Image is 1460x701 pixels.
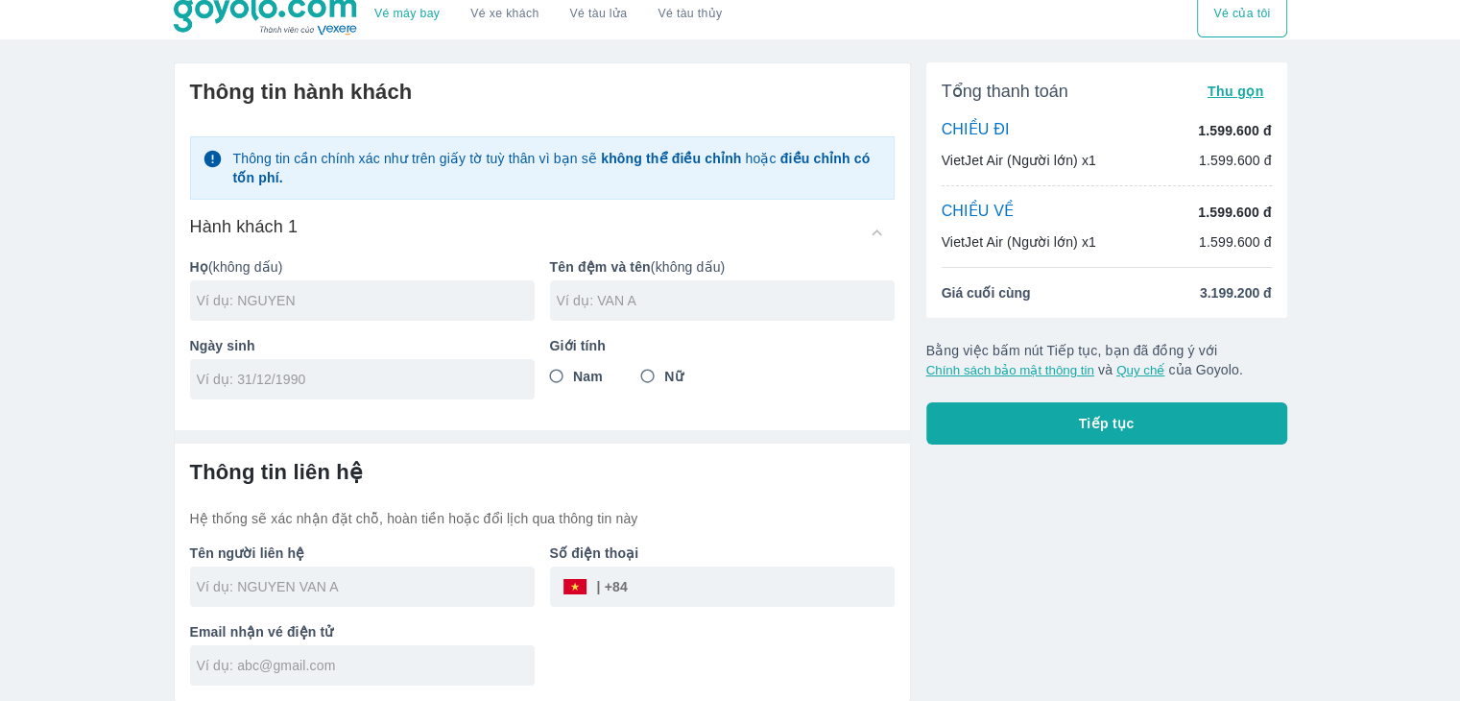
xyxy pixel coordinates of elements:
p: Hệ thống sẽ xác nhận đặt chỗ, hoàn tiền hoặc đổi lịch qua thông tin này [190,509,895,528]
input: Ví dụ: NGUYEN VAN A [197,577,535,596]
b: Tên người liên hệ [190,545,305,561]
h6: Thông tin liên hệ [190,459,895,486]
input: Ví dụ: NGUYEN [197,291,535,310]
input: Ví dụ: abc@gmail.com [197,656,535,675]
p: VietJet Air (Người lớn) x1 [942,232,1096,252]
h6: Thông tin hành khách [190,79,895,106]
p: 1.599.600 đ [1198,203,1271,222]
p: Bằng việc bấm nút Tiếp tục, bạn đã đồng ý với và của Goyolo. [926,341,1287,379]
span: Thu gọn [1208,84,1264,99]
span: Giá cuối cùng [942,283,1031,302]
p: 1.599.600 đ [1199,151,1272,170]
span: 3.199.200 đ [1200,283,1272,302]
button: Thu gọn [1200,78,1272,105]
p: (không dấu) [550,257,895,277]
button: Chính sách bảo mật thông tin [926,363,1094,377]
a: Vé xe khách [470,7,539,21]
p: Ngày sinh [190,336,535,355]
button: Tiếp tục [926,402,1287,445]
p: 1.599.600 đ [1199,232,1272,252]
b: Email nhận vé điện tử [190,624,334,640]
p: VietJet Air (Người lớn) x1 [942,151,1096,170]
button: Quy chế [1116,363,1164,377]
h6: Hành khách 1 [190,215,299,238]
p: 1.599.600 đ [1198,121,1271,140]
span: Nữ [664,367,682,386]
span: Tiếp tục [1079,414,1135,433]
b: Họ [190,259,208,275]
p: Thông tin cần chính xác như trên giấy tờ tuỳ thân vì bạn sẽ hoặc [232,149,881,187]
span: Tổng thanh toán [942,80,1068,103]
p: (không dấu) [190,257,535,277]
input: Ví dụ: 31/12/1990 [197,370,515,389]
p: CHIỀU VỀ [942,202,1015,223]
strong: không thể điều chỉnh [601,151,741,166]
input: Ví dụ: VAN A [557,291,895,310]
span: Nam [573,367,603,386]
a: Vé máy bay [374,7,440,21]
p: Giới tính [550,336,895,355]
p: CHIỀU ĐI [942,120,1010,141]
b: Tên đệm và tên [550,259,651,275]
b: Số điện thoại [550,545,639,561]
